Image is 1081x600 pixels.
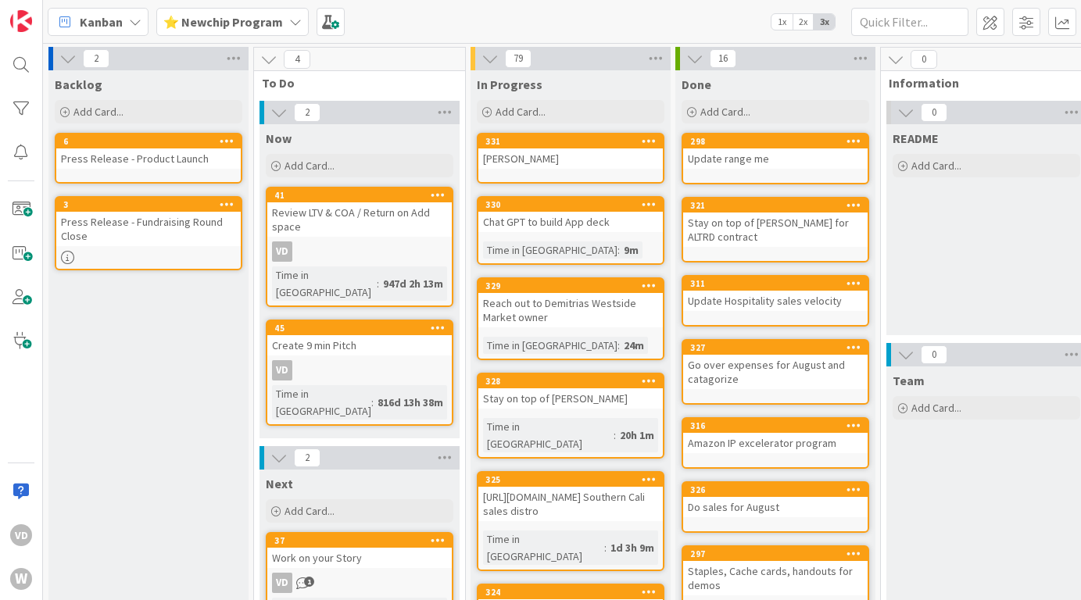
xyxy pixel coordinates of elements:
[683,291,868,311] div: Update Hospitality sales velocity
[690,200,868,211] div: 321
[682,77,711,92] span: Done
[683,134,868,169] div: 298Update range me
[83,49,109,68] span: 2
[274,323,452,334] div: 45
[294,103,320,122] span: 2
[683,148,868,169] div: Update range me
[267,534,452,568] div: 37Work on your Story
[294,448,320,467] span: 2
[682,133,869,184] a: 298Update range me
[267,360,452,380] div: VD
[485,587,663,598] div: 324
[683,341,868,389] div: 327Go over expenses for August and catagorize
[620,241,643,259] div: 9m
[478,134,663,169] div: 331[PERSON_NAME]
[889,75,1072,91] span: Information
[274,190,452,201] div: 41
[485,136,663,147] div: 331
[683,419,868,433] div: 316
[478,585,663,599] div: 324
[682,417,869,469] a: 316Amazon IP excelerator program
[272,360,292,380] div: VD
[690,342,868,353] div: 327
[272,241,292,262] div: VD
[267,573,452,593] div: VD
[690,136,868,147] div: 298
[683,277,868,291] div: 311
[478,198,663,212] div: 330
[267,321,452,335] div: 45
[485,199,663,210] div: 330
[477,77,542,92] span: In Progress
[56,134,241,169] div: 6Press Release - Product Launch
[274,535,452,546] div: 37
[710,49,736,68] span: 16
[620,337,648,354] div: 24m
[683,433,868,453] div: Amazon IP excelerator program
[267,188,452,237] div: 41Review LTV & COA / Return on Add space
[56,198,241,212] div: 3
[55,77,102,92] span: Backlog
[10,568,32,590] div: W
[267,202,452,237] div: Review LTV & COA / Return on Add space
[266,187,453,307] a: 41Review LTV & COA / Return on Add spaceVDTime in [GEOGRAPHIC_DATA]:947d 2h 13m
[377,275,379,292] span: :
[304,577,314,587] span: 1
[911,50,937,69] span: 0
[267,548,452,568] div: Work on your Story
[683,198,868,247] div: 321Stay on top of [PERSON_NAME] for ALTRD contract
[163,14,283,30] b: ⭐ Newchip Program
[478,473,663,487] div: 325
[63,136,241,147] div: 6
[683,547,868,595] div: 297Staples, Cache cards, handouts for demos
[483,241,617,259] div: Time in [GEOGRAPHIC_DATA]
[73,105,123,119] span: Add Card...
[682,197,869,262] a: 321Stay on top of [PERSON_NAME] for ALTRD contract
[55,133,242,184] a: 6Press Release - Product Launch
[683,198,868,212] div: 321
[617,337,620,354] span: :
[272,266,377,301] div: Time in [GEOGRAPHIC_DATA]
[682,339,869,405] a: 327Go over expenses for August and catagorize
[284,50,310,69] span: 4
[63,199,241,210] div: 3
[496,105,546,119] span: Add Card...
[478,212,663,232] div: Chat GPT to build App deck
[371,394,374,411] span: :
[607,539,658,556] div: 1d 3h 9m
[478,134,663,148] div: 331
[10,524,32,546] div: VD
[56,148,241,169] div: Press Release - Product Launch
[477,373,664,459] a: 328Stay on top of [PERSON_NAME]Time in [GEOGRAPHIC_DATA]:20h 1m
[478,473,663,521] div: 325[URL][DOMAIN_NAME] Southern Cali sales distro
[478,198,663,232] div: 330Chat GPT to build App deck
[690,484,868,495] div: 326
[771,14,793,30] span: 1x
[379,275,447,292] div: 947d 2h 13m
[267,321,452,355] div: 45Create 9 min Pitch
[267,241,452,262] div: VD
[285,504,335,518] span: Add Card...
[285,159,335,173] span: Add Card...
[683,547,868,561] div: 297
[682,481,869,533] a: 326Do sales for August
[911,159,961,173] span: Add Card...
[604,539,607,556] span: :
[617,241,620,259] span: :
[267,534,452,548] div: 37
[851,8,968,36] input: Quick Filter...
[483,530,604,565] div: Time in [GEOGRAPHIC_DATA]
[478,388,663,409] div: Stay on top of [PERSON_NAME]
[683,483,868,497] div: 326
[55,196,242,270] a: 3Press Release - Fundraising Round Close
[485,376,663,387] div: 328
[485,474,663,485] div: 325
[690,278,868,289] div: 311
[683,341,868,355] div: 327
[793,14,814,30] span: 2x
[921,345,947,364] span: 0
[614,427,616,444] span: :
[921,103,947,122] span: 0
[893,373,925,388] span: Team
[700,105,750,119] span: Add Card...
